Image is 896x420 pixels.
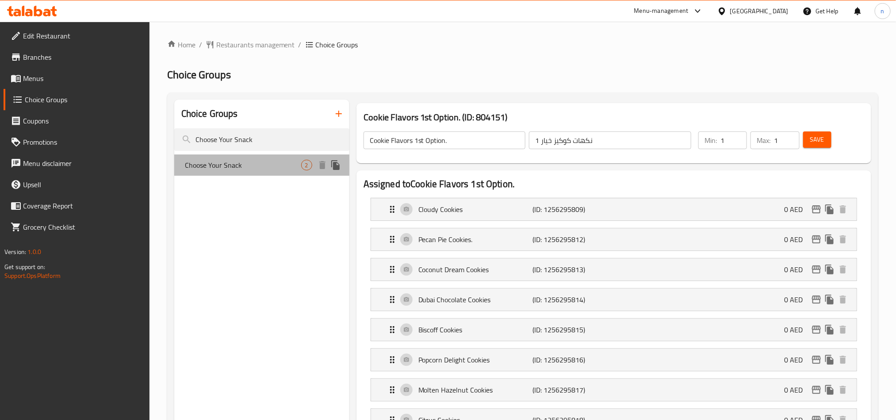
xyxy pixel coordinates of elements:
p: Cloudy Cookies [418,204,532,215]
li: Expand [364,224,864,254]
div: Choices [301,160,312,170]
nav: breadcrumb [167,39,878,50]
h2: Choice Groups [181,107,238,120]
div: Expand [371,349,857,371]
p: Coconut Dream Cookies [418,264,532,275]
li: Expand [364,375,864,405]
p: Dubai Chocolate Cookies [418,294,532,305]
a: Restaurants management [206,39,295,50]
li: Expand [364,254,864,285]
p: 0 AED [784,385,810,395]
p: Min: [705,135,717,146]
a: Branches [4,46,149,68]
a: Coupons [4,110,149,131]
span: Choose Your Snack [185,160,301,170]
div: Expand [371,198,857,220]
span: Save [810,134,824,145]
button: delete [836,233,850,246]
button: edit [810,383,823,397]
p: (ID: 1256295812) [532,234,609,245]
button: edit [810,293,823,306]
p: 0 AED [784,264,810,275]
p: Molten Hazelnut Cookies [418,385,532,395]
button: delete [836,383,850,397]
p: (ID: 1256295816) [532,354,609,365]
p: 0 AED [784,234,810,245]
button: delete [836,353,850,366]
div: Expand [371,319,857,341]
button: delete [836,293,850,306]
a: Promotions [4,131,149,153]
div: Menu-management [634,6,689,16]
li: Expand [364,194,864,224]
button: edit [810,203,823,216]
span: 1.0.0 [27,246,41,258]
a: Choice Groups [4,89,149,110]
button: edit [810,263,823,276]
p: (ID: 1256295809) [532,204,609,215]
a: Coverage Report [4,195,149,216]
button: duplicate [329,158,342,172]
span: Upsell [23,179,142,190]
a: Support.OpsPlatform [4,270,61,281]
span: 2 [302,161,312,170]
a: Menus [4,68,149,89]
p: (ID: 1256295817) [532,385,609,395]
p: (ID: 1256295814) [532,294,609,305]
button: duplicate [823,293,836,306]
button: edit [810,233,823,246]
p: 0 AED [784,204,810,215]
span: Coupons [23,116,142,126]
h2: Assigned to Cookie Flavors 1st Option. [364,177,864,191]
div: Expand [371,289,857,311]
li: / [199,39,202,50]
button: duplicate [823,263,836,276]
span: Edit Restaurant [23,31,142,41]
button: delete [836,263,850,276]
div: [GEOGRAPHIC_DATA] [730,6,789,16]
button: edit [810,323,823,336]
span: Restaurants management [216,39,295,50]
div: Expand [371,379,857,401]
a: Grocery Checklist [4,216,149,238]
a: Edit Restaurant [4,25,149,46]
button: duplicate [823,203,836,216]
li: / [299,39,302,50]
button: delete [316,158,329,172]
a: Menu disclaimer [4,153,149,174]
span: Branches [23,52,142,62]
button: duplicate [823,353,836,366]
button: duplicate [823,323,836,336]
input: search [174,128,349,151]
p: 0 AED [784,324,810,335]
span: n [881,6,885,16]
div: Choose Your Snack2deleteduplicate [174,154,349,176]
span: Choice Groups [316,39,358,50]
span: Promotions [23,137,142,147]
button: delete [836,323,850,336]
span: Grocery Checklist [23,222,142,232]
button: delete [836,203,850,216]
button: Save [803,131,831,148]
h3: Cookie Flavors 1st Option. (ID: 804151) [364,110,864,124]
li: Expand [364,315,864,345]
a: Upsell [4,174,149,195]
p: Biscoff Cookies [418,324,532,335]
span: Choice Groups [167,65,231,85]
span: Menus [23,73,142,84]
a: Home [167,39,195,50]
p: Popcorn Delight Cookies [418,354,532,365]
div: Expand [371,258,857,281]
p: Pecan Pie Cookies. [418,234,532,245]
p: 0 AED [784,294,810,305]
span: Version: [4,246,26,258]
p: (ID: 1256295813) [532,264,609,275]
span: Coverage Report [23,200,142,211]
span: Choice Groups [25,94,142,105]
li: Expand [364,345,864,375]
p: (ID: 1256295815) [532,324,609,335]
div: Expand [371,228,857,250]
span: Menu disclaimer [23,158,142,169]
span: Get support on: [4,261,45,273]
li: Expand [364,285,864,315]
